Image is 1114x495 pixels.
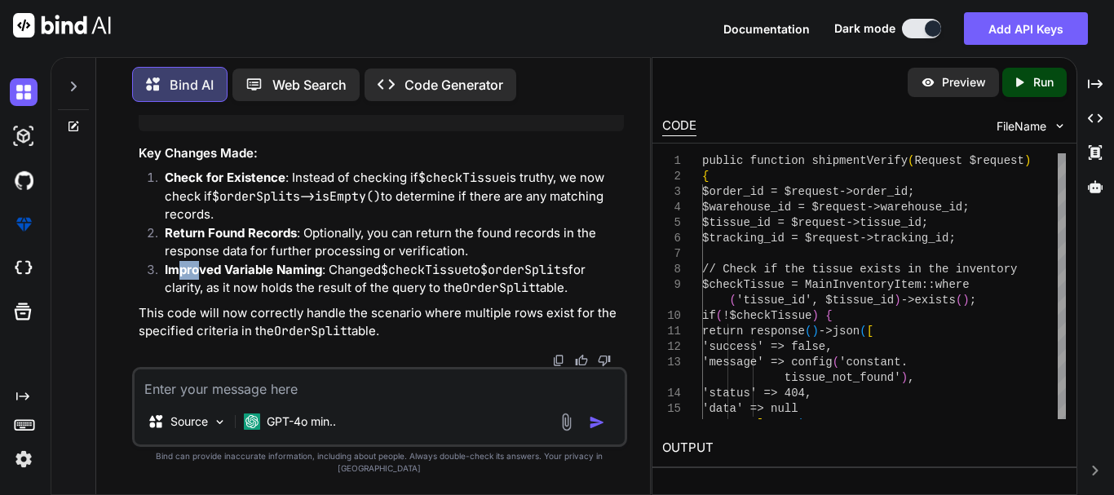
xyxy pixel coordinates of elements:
span: { [702,170,709,183]
code: $checkTissue [418,170,506,186]
span: 'success' => false, [702,340,833,353]
div: 13 [662,355,681,370]
span: ->json [819,325,860,338]
span: ) [811,309,818,322]
span: 'tissue_id', $tissue_id [736,294,894,307]
div: 6 [662,231,681,246]
span: 'constant. [839,356,908,369]
strong: Check for Existence [165,170,285,185]
img: githubDark [10,166,38,194]
code: $orderSplits [480,262,568,278]
p: This code will now correctly handle the scenario where multiple rows exist for the specified crit... [139,304,624,341]
span: $order_id = $request->order_id; [702,185,914,198]
span: if [702,309,716,322]
span: ) [1024,154,1031,167]
span: ) [901,371,908,384]
img: settings [10,445,38,473]
img: GPT-4o mini [244,413,260,430]
h3: Key Changes Made: [139,144,624,163]
div: 2 [662,169,681,184]
span: return response [702,325,805,338]
code: $orderSplits->isEmpty() [212,188,381,205]
img: dislike [598,354,611,367]
span: ) [894,294,900,307]
code: OrderSplit [274,323,347,339]
code: $checkTissue [381,262,469,278]
span: 'message' => config [702,356,833,369]
img: attachment [557,413,576,431]
span: $warehouse_id = $request->warehouse_id; [702,201,970,214]
span: ; [970,294,976,307]
span: Documentation [723,22,810,36]
span: Dark mode [834,20,895,37]
strong: Improved Variable Naming [165,262,322,277]
img: copy [552,354,565,367]
p: GPT-4o min.. [267,413,336,430]
div: 14 [662,386,681,401]
span: $tissue_id = $request->tissue_id; [702,216,928,229]
p: Bind AI [170,75,214,95]
span: // Check if the tissue exists in the inventory [702,263,1017,276]
div: 10 [662,308,681,324]
p: Web Search [272,75,347,95]
div: 5 [662,215,681,231]
span: , 404 [764,418,798,431]
img: like [575,354,588,367]
span: ) [798,418,805,431]
img: chevron down [1053,119,1067,133]
div: 15 [662,401,681,417]
div: 11 [662,324,681,339]
button: Add API Keys [964,12,1088,45]
span: !$checkTissue [723,309,811,322]
span: ( [956,294,962,307]
div: 8 [662,262,681,277]
span: ( [860,325,866,338]
span: , [908,371,914,384]
span: 'status' => 404, [702,387,811,400]
li: : Instead of checking if is truthy, we now check if to determine if there are any matching records. [152,169,624,224]
p: Preview [942,74,986,91]
span: ->exists [901,294,956,307]
span: ] [757,418,763,431]
span: ( [908,154,914,167]
img: Bind AI [13,13,111,38]
span: ( [805,325,811,338]
span: 'data' => null [702,402,798,415]
div: 1 [662,153,681,169]
div: 3 [662,184,681,200]
p: Bind can provide inaccurate information, including about people. Always double-check its answers.... [132,450,627,475]
img: Pick Models [213,415,227,429]
span: Request $request [914,154,1023,167]
div: 4 [662,200,681,215]
span: FileName [997,118,1046,135]
span: ( [730,294,736,307]
li: : Optionally, you can return the found records in the response data for further processing or ver... [152,224,624,261]
div: 7 [662,246,681,262]
span: ( [716,309,723,322]
span: ( [833,356,839,369]
p: Run [1033,74,1054,91]
p: Source [170,413,208,430]
span: public function shipmentVerify [702,154,908,167]
li: : Changed to for clarity, as it now holds the result of the query to the table. [152,261,624,298]
span: $checkTissue = MainInventoryItem::where [702,278,970,291]
span: ) [962,294,969,307]
img: cloudideIcon [10,254,38,282]
span: { [825,309,832,322]
div: 9 [662,277,681,293]
code: OrderSplit [462,280,536,296]
img: darkChat [10,78,38,106]
span: ) [811,325,818,338]
img: preview [921,75,935,90]
span: $tracking_id = $request->tracking_id; [702,232,956,245]
button: Documentation [723,20,810,38]
strong: Return Found Records [165,225,297,241]
span: ; [805,418,811,431]
div: CODE [662,117,696,136]
div: 16 [662,417,681,432]
div: 12 [662,339,681,355]
img: premium [10,210,38,238]
p: Code Generator [404,75,503,95]
span: [ [867,325,873,338]
img: icon [589,414,605,431]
